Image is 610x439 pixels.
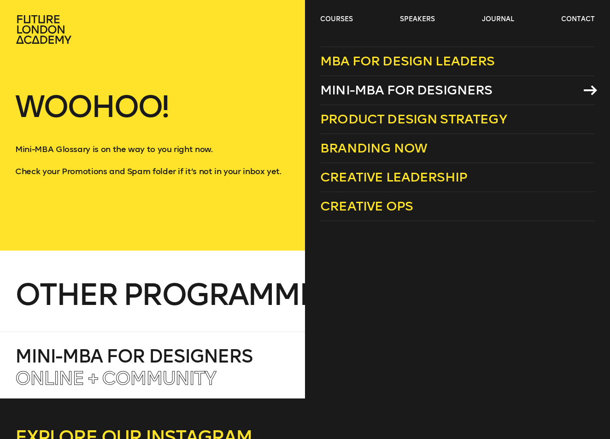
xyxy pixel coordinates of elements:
[320,76,595,105] a: Mini-MBA for Designers
[320,134,595,163] a: Branding Now
[320,15,353,24] a: courses
[320,105,595,134] a: Product Design Strategy
[320,53,495,69] span: MBA for Design Leaders
[482,15,514,24] a: journal
[561,15,595,24] a: contact
[320,170,467,185] span: Creative Leadership
[320,199,413,214] span: Creative Ops
[320,163,595,192] a: Creative Leadership
[320,192,595,221] a: Creative Ops
[400,15,435,24] a: speakers
[320,140,427,156] span: Branding Now
[320,47,595,76] a: MBA for Design Leaders
[320,111,507,127] span: Product Design Strategy
[320,82,493,98] span: Mini-MBA for Designers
